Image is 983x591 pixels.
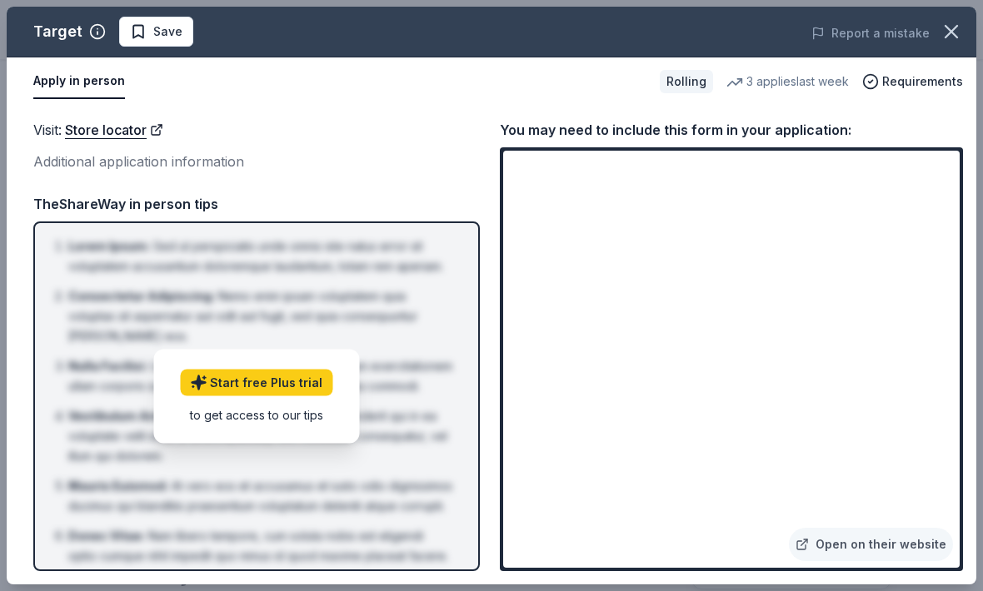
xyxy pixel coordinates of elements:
[789,528,953,561] a: Open on their website
[68,359,147,373] span: Nulla Facilisi :
[33,119,480,141] div: Visit :
[68,236,455,276] li: Sed ut perspiciatis unde omnis iste natus error sit voluptatem accusantium doloremque laudantium,...
[119,17,193,47] button: Save
[68,479,168,493] span: Mauris Euismod :
[180,370,332,396] a: Start free Plus trial
[68,286,455,346] li: Nemo enim ipsam voluptatem quia voluptas sit aspernatur aut odit aut fugit, sed quia consequuntur...
[660,70,713,93] div: Rolling
[68,526,455,566] li: Nam libero tempore, cum soluta nobis est eligendi optio cumque nihil impedit quo minus id quod ma...
[68,406,455,466] li: Quis autem vel eum iure reprehenderit qui in ea voluptate velit esse [PERSON_NAME] nihil molestia...
[862,72,963,92] button: Requirements
[726,72,849,92] div: 3 applies last week
[33,151,480,172] div: Additional application information
[33,18,82,45] div: Target
[68,409,172,423] span: Vestibulum Ante :
[180,406,332,424] div: to get access to our tips
[882,72,963,92] span: Requirements
[811,23,930,43] button: Report a mistake
[68,356,455,396] li: Ut enim ad minima veniam, quis nostrum exercitationem ullam corporis suscipit laboriosam, nisi ut...
[500,119,963,141] div: You may need to include this form in your application:
[68,289,215,303] span: Consectetur Adipiscing :
[65,119,163,141] a: Store locator
[33,193,480,215] div: TheShareWay in person tips
[33,64,125,99] button: Apply in person
[68,476,455,516] li: At vero eos et accusamus et iusto odio dignissimos ducimus qui blanditiis praesentium voluptatum ...
[68,239,150,253] span: Lorem Ipsum :
[68,529,145,543] span: Donec Vitae :
[153,22,182,42] span: Save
